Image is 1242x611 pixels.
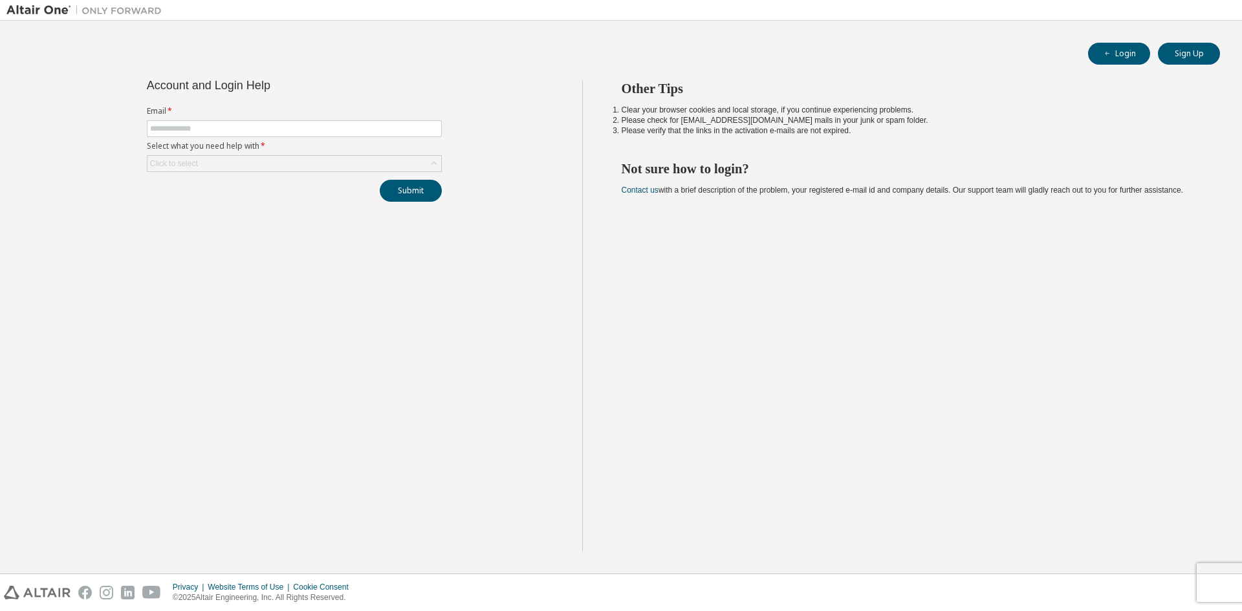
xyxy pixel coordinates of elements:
img: linkedin.svg [121,586,135,599]
li: Please verify that the links in the activation e-mails are not expired. [622,125,1197,136]
div: Privacy [173,582,208,592]
p: © 2025 Altair Engineering, Inc. All Rights Reserved. [173,592,356,603]
div: Click to select [147,156,441,171]
img: facebook.svg [78,586,92,599]
div: Website Terms of Use [208,582,293,592]
img: Altair One [6,4,168,17]
div: Cookie Consent [293,582,356,592]
img: youtube.svg [142,586,161,599]
div: Click to select [150,158,198,169]
label: Select what you need help with [147,141,442,151]
h2: Not sure how to login? [622,160,1197,177]
h2: Other Tips [622,80,1197,97]
img: instagram.svg [100,586,113,599]
div: Account and Login Help [147,80,383,91]
button: Submit [380,180,442,202]
img: altair_logo.svg [4,586,71,599]
label: Email [147,106,442,116]
button: Login [1088,43,1150,65]
li: Clear your browser cookies and local storage, if you continue experiencing problems. [622,105,1197,115]
button: Sign Up [1158,43,1220,65]
a: Contact us [622,186,659,195]
li: Please check for [EMAIL_ADDRESS][DOMAIN_NAME] mails in your junk or spam folder. [622,115,1197,125]
span: with a brief description of the problem, your registered e-mail id and company details. Our suppo... [622,186,1183,195]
